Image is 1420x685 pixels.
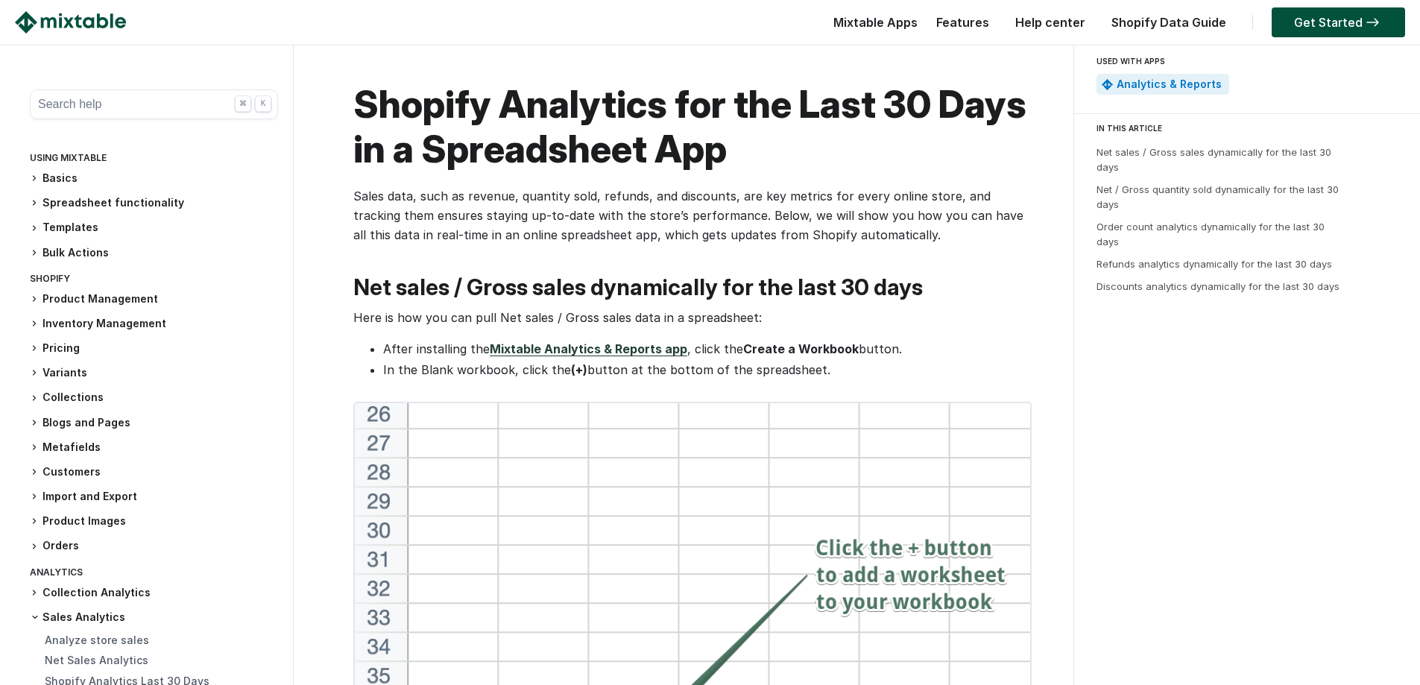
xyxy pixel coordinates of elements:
[30,270,278,291] div: Shopify
[235,95,251,112] div: ⌘
[30,585,278,601] h3: Collection Analytics
[30,220,278,236] h3: Templates
[30,538,278,554] h3: Orders
[1096,146,1331,173] a: Net sales / Gross sales dynamically for the last 30 days
[383,360,1029,379] li: In the Blank workbook, click the button at the bottom of the spreadsheet.
[571,362,587,377] strong: (+)
[353,274,1029,300] h2: Net sales / Gross sales dynamically for the last 30 days
[1096,121,1407,135] div: IN THIS ARTICLE
[490,341,687,356] a: Mixtable Analytics & Reports app
[30,291,278,307] h3: Product Management
[30,610,278,625] h3: Sales Analytics
[826,11,918,41] div: Mixtable Apps
[30,440,278,455] h3: Metafields
[353,186,1029,244] p: Sales data, such as revenue, quantity sold, refunds, and discounts, are key metrics for every onl...
[1363,18,1383,27] img: arrow-right.svg
[30,171,278,186] h3: Basics
[30,564,278,585] div: Analytics
[1104,15,1234,30] a: Shopify Data Guide
[1102,79,1113,90] img: Mixtable Analytics & Reports App
[383,339,1029,359] li: After installing the , click the button.
[45,654,148,666] a: Net Sales Analytics
[1272,7,1405,37] a: Get Started
[30,341,278,356] h3: Pricing
[15,11,126,34] img: Mixtable logo
[30,149,278,171] div: Using Mixtable
[1008,15,1093,30] a: Help center
[1096,52,1392,70] div: USED WITH APPS
[30,316,278,332] h3: Inventory Management
[1117,78,1222,90] a: Analytics & Reports
[30,415,278,431] h3: Blogs and Pages
[743,341,859,356] strong: Create a Workbook
[255,95,271,112] div: K
[353,308,1029,327] p: Here is how you can pull Net sales / Gross sales data in a spreadsheet:
[30,195,278,211] h3: Spreadsheet functionality
[30,514,278,529] h3: Product Images
[30,489,278,505] h3: Import and Export
[1096,280,1339,292] a: Discounts analytics dynamically for the last 30 days
[1096,183,1339,210] a: Net / Gross quantity sold dynamically for the last 30 days
[45,634,149,646] a: Analyze store sales
[1096,221,1325,247] a: Order count analytics dynamically for the last 30 days
[30,89,278,119] button: Search help ⌘ K
[1096,258,1332,270] a: Refunds analytics dynamically for the last 30 days
[30,390,278,405] h3: Collections
[30,464,278,480] h3: Customers
[353,82,1029,171] h1: Shopify Analytics for the Last 30 Days in a Spreadsheet App
[30,365,278,381] h3: Variants
[929,15,997,30] a: Features
[30,245,278,261] h3: Bulk Actions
